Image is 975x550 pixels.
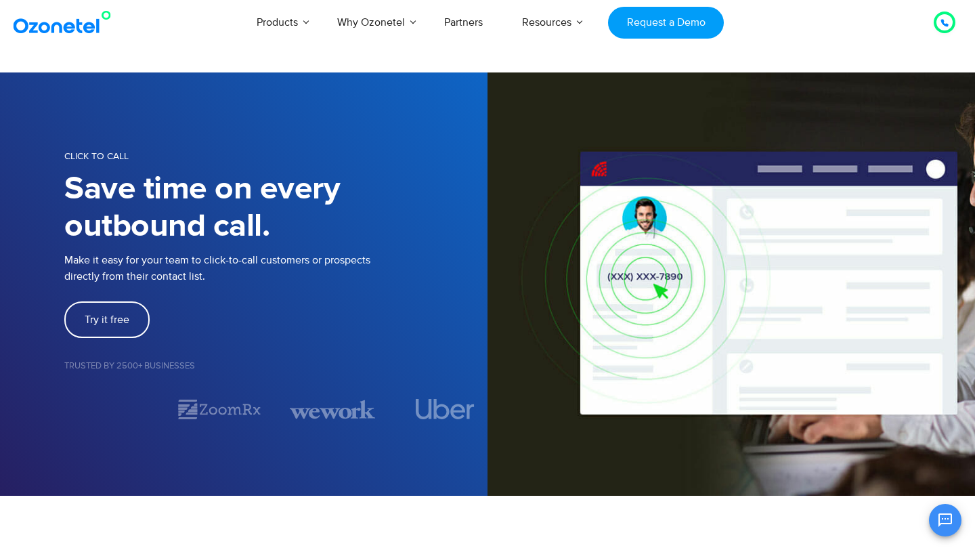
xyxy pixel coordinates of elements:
button: Open chat [929,504,961,536]
h1: Save time on every outbound call. [64,171,487,245]
a: Request a Demo [608,7,724,39]
div: 1 / 7 [64,401,150,417]
div: Image Carousel [64,398,487,421]
div: 2 / 7 [177,398,262,421]
img: uber [415,399,474,419]
span: CLICK TO CALL [64,150,129,162]
span: Try it free [85,314,129,325]
div: 3 / 7 [290,398,375,421]
a: Try it free [64,301,150,338]
img: wework [290,398,375,421]
div: 4 / 7 [402,399,487,419]
p: Make it easy for your team to click-to-call customers or prospects directly from their contact list. [64,252,487,284]
h5: Trusted by 2500+ Businesses [64,362,487,371]
img: zoomrx [177,398,262,421]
